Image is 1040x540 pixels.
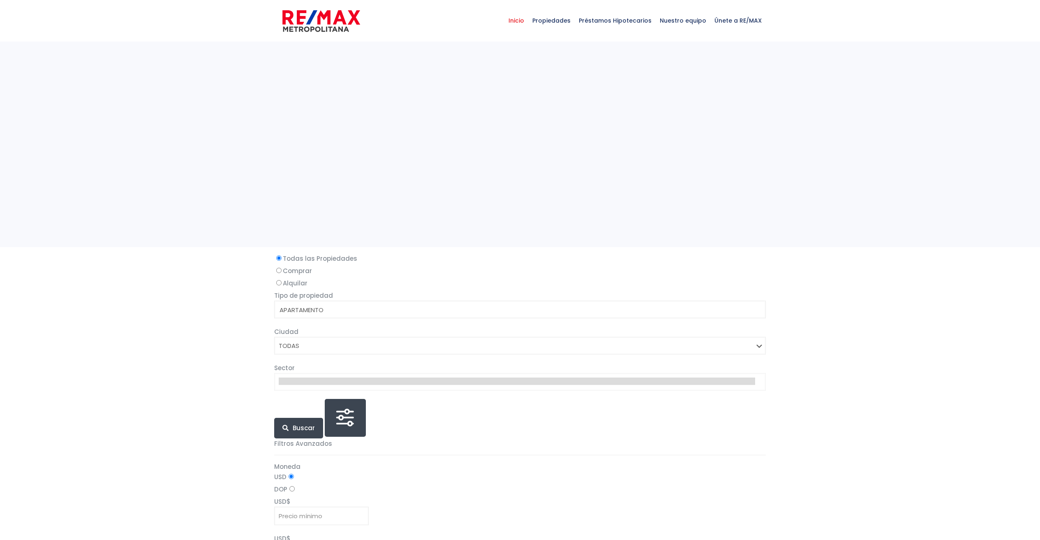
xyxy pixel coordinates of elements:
[274,253,766,264] label: Todas las Propiedades
[274,497,287,506] span: USD
[276,280,282,285] input: Alquilar
[656,8,710,33] span: Nuestro equipo
[528,8,575,33] span: Propiedades
[276,255,282,261] input: Todas las Propiedades
[710,8,766,33] span: Únete a RE/MAX
[274,278,766,288] label: Alquilar
[274,462,300,471] span: Moneda
[279,305,755,315] option: APARTAMENTO
[274,418,323,438] button: Buscar
[274,438,766,449] p: Filtros Avanzados
[279,315,755,325] option: CASA
[274,291,333,300] span: Tipo de propiedad
[282,9,360,33] img: remax-metropolitana-logo
[575,8,656,33] span: Préstamos Hipotecarios
[274,484,766,494] label: DOP
[289,474,294,479] input: USD
[274,327,298,336] span: Ciudad
[274,507,369,525] input: Precio mínimo
[276,268,282,273] input: Comprar
[274,496,766,525] div: $
[504,8,528,33] span: Inicio
[274,364,295,372] span: Sector
[274,472,766,482] label: USD
[289,486,295,491] input: DOP
[274,266,766,276] label: Comprar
